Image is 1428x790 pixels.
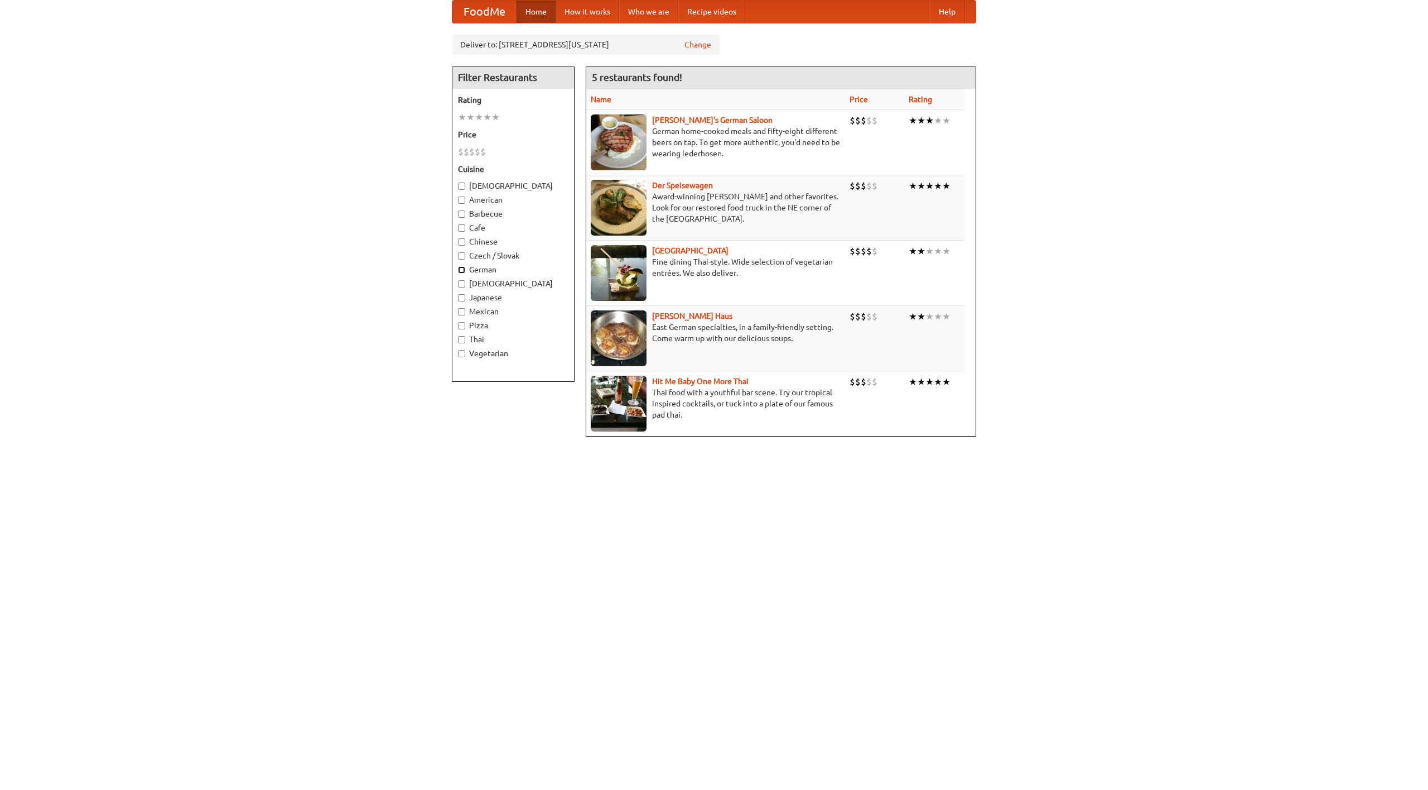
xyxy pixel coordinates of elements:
img: satay.jpg [591,245,647,301]
a: [GEOGRAPHIC_DATA] [652,246,729,255]
a: Recipe videos [678,1,745,23]
li: $ [850,114,855,127]
p: Thai food with a youthful bar scene. Try our tropical inspired cocktails, or tuck into a plate of... [591,387,841,420]
div: Deliver to: [STREET_ADDRESS][US_STATE] [452,35,720,55]
li: ★ [466,111,475,123]
li: ★ [942,376,951,388]
li: ★ [917,114,925,127]
li: ★ [925,245,934,257]
input: Chinese [458,238,465,246]
li: $ [872,310,877,323]
p: East German specialties, in a family-friendly setting. Come warm up with our delicious soups. [591,322,841,344]
input: Czech / Slovak [458,252,465,260]
li: ★ [925,376,934,388]
li: $ [855,180,861,192]
li: $ [855,376,861,388]
input: Mexican [458,308,465,315]
a: [PERSON_NAME]'s German Saloon [652,116,773,125]
li: $ [850,376,855,388]
label: Chinese [458,236,568,247]
h5: Cuisine [458,164,568,175]
input: Thai [458,336,465,343]
li: $ [850,245,855,257]
li: $ [464,146,469,158]
li: $ [475,146,480,158]
a: Price [850,95,868,104]
label: [DEMOGRAPHIC_DATA] [458,180,568,191]
a: Home [517,1,556,23]
label: Japanese [458,292,568,303]
li: $ [861,310,866,323]
li: $ [872,114,877,127]
a: Who we are [619,1,678,23]
li: $ [861,245,866,257]
label: Mexican [458,306,568,317]
li: ★ [458,111,466,123]
li: $ [872,245,877,257]
li: ★ [934,245,942,257]
img: babythai.jpg [591,376,647,432]
a: [PERSON_NAME] Haus [652,312,732,320]
input: [DEMOGRAPHIC_DATA] [458,280,465,288]
li: ★ [934,376,942,388]
li: $ [855,245,861,257]
li: ★ [925,114,934,127]
li: $ [480,146,486,158]
a: Rating [909,95,932,104]
label: German [458,264,568,275]
li: ★ [909,376,917,388]
li: ★ [909,310,917,323]
li: $ [861,376,866,388]
li: ★ [934,114,942,127]
li: ★ [942,310,951,323]
li: $ [866,376,872,388]
li: ★ [917,180,925,192]
label: Vegetarian [458,348,568,359]
a: Change [684,39,711,50]
input: Vegetarian [458,350,465,357]
a: Help [930,1,964,23]
input: German [458,266,465,274]
li: ★ [917,376,925,388]
li: $ [855,114,861,127]
a: FoodMe [452,1,517,23]
img: speisewagen.jpg [591,180,647,236]
li: ★ [925,310,934,323]
li: $ [861,114,866,127]
li: $ [872,180,877,192]
li: $ [855,310,861,323]
li: $ [469,146,475,158]
a: Der Speisewagen [652,181,713,190]
li: ★ [917,245,925,257]
li: $ [458,146,464,158]
li: ★ [909,114,917,127]
li: ★ [483,111,491,123]
li: $ [850,310,855,323]
li: ★ [934,180,942,192]
p: German home-cooked meals and fifty-eight different beers on tap. To get more authentic, you'd nee... [591,126,841,159]
a: How it works [556,1,619,23]
li: ★ [491,111,500,123]
li: $ [861,180,866,192]
p: Award-winning [PERSON_NAME] and other favorites. Look for our restored food truck in the NE corne... [591,191,841,224]
input: Cafe [458,224,465,232]
label: [DEMOGRAPHIC_DATA] [458,278,568,289]
li: $ [866,310,872,323]
li: $ [872,376,877,388]
li: ★ [909,245,917,257]
h4: Filter Restaurants [452,66,574,89]
li: ★ [475,111,483,123]
h5: Price [458,129,568,140]
label: Cafe [458,222,568,233]
li: $ [866,180,872,192]
a: Hit Me Baby One More Thai [652,377,749,386]
li: ★ [917,310,925,323]
img: esthers.jpg [591,114,647,170]
label: American [458,194,568,205]
input: Barbecue [458,210,465,218]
